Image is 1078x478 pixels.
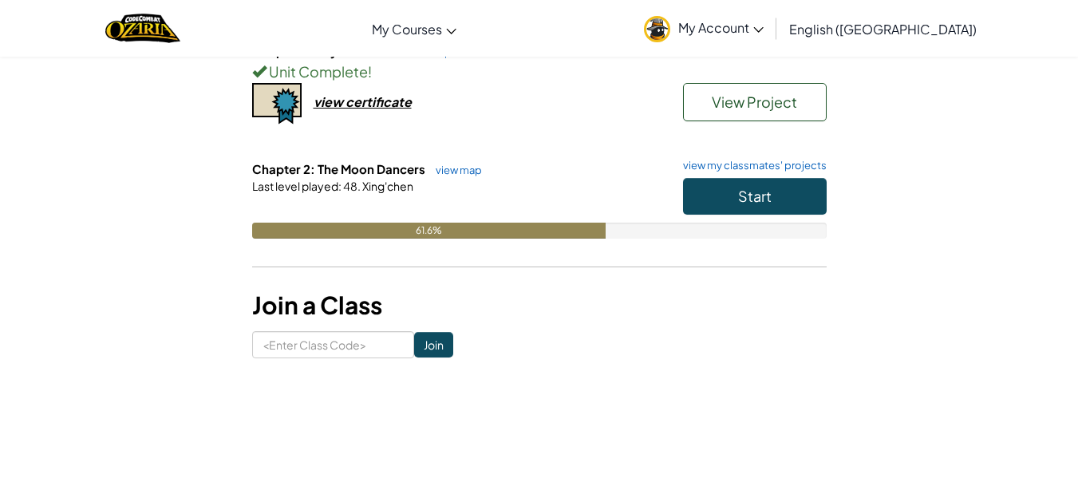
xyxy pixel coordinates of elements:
[364,7,464,50] a: My Courses
[252,179,338,193] span: Last level played
[342,179,361,193] span: 48.
[683,178,827,215] button: Start
[252,93,412,110] a: view certificate
[252,83,302,124] img: certificate-icon.png
[314,93,412,110] div: view certificate
[781,7,985,50] a: English ([GEOGRAPHIC_DATA])
[738,187,772,205] span: Start
[428,164,482,176] a: view map
[683,83,827,121] button: View Project
[105,12,180,45] img: Home
[675,160,827,171] a: view my classmates' projects
[644,16,670,42] img: avatar
[368,62,372,81] span: !
[338,179,342,193] span: :
[267,62,368,81] span: Unit Complete
[361,179,413,193] span: Xing'chen
[678,19,764,36] span: My Account
[636,3,772,53] a: My Account
[712,93,797,111] span: View Project
[252,223,606,239] div: 61.6%
[105,12,180,45] a: Ozaria by CodeCombat logo
[252,161,428,176] span: Chapter 2: The Moon Dancers
[252,287,827,323] h3: Join a Class
[789,21,977,38] span: English ([GEOGRAPHIC_DATA])
[252,331,414,358] input: <Enter Class Code>
[372,21,442,38] span: My Courses
[414,332,453,358] input: Join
